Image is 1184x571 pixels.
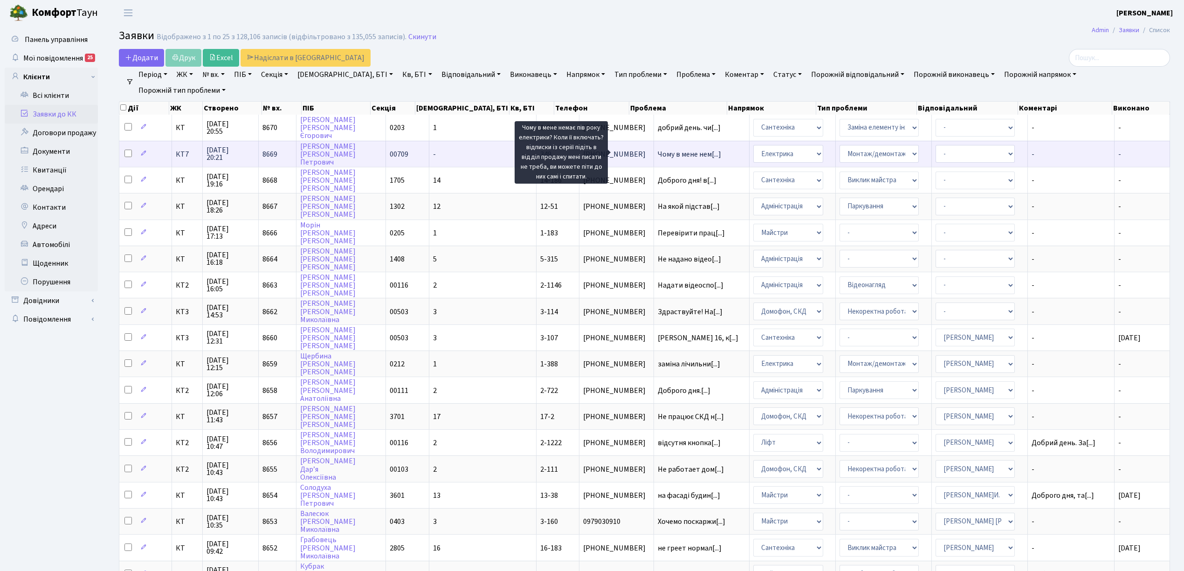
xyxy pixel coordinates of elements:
span: 14 [433,175,441,186]
th: ЖК [169,102,203,115]
span: КТ [176,492,199,499]
a: Порожній напрямок [1000,67,1080,83]
th: Коментарі [1018,102,1112,115]
span: КТ2 [176,439,199,447]
th: Виконано [1112,102,1170,115]
span: - [1032,360,1110,368]
span: [DATE] 11:43 [207,409,255,424]
span: [DATE] 20:55 [207,120,255,135]
span: [DATE] 10:47 [207,435,255,450]
button: Переключити навігацію [117,5,140,21]
span: 3 [433,516,437,527]
span: 5-315 [540,254,558,264]
div: Чому в мене немає пів року електрики? Коли її включать? відписки із серіїї підіть в відділ продаж... [515,121,608,184]
span: - [1118,254,1121,264]
span: Здраствуйте! На[...] [658,307,723,317]
span: [PHONE_NUMBER] [583,439,650,447]
span: [DATE] [1118,333,1141,343]
span: - [1118,201,1121,212]
span: 17-2 [540,412,554,422]
span: [DATE] 12:31 [207,330,255,345]
span: 1705 [390,175,405,186]
a: Панель управління [5,30,98,49]
span: 00116 [390,280,408,290]
span: - [1032,203,1110,210]
span: 8667 [262,201,277,212]
span: 1408 [390,254,405,264]
span: 13-38 [540,490,558,501]
span: - [1118,175,1121,186]
span: 3-107 [540,333,558,343]
span: [PHONE_NUMBER] [583,229,650,237]
span: [DATE] 09:42 [207,540,255,555]
a: [PERSON_NAME][PERSON_NAME][PERSON_NAME] [300,167,356,193]
span: [PHONE_NUMBER] [583,466,650,473]
a: Кв, БТІ [399,67,435,83]
th: Проблема [629,102,727,115]
span: 0205 [390,228,405,238]
span: 8670 [262,123,277,133]
a: Квитанції [5,161,98,179]
span: 8662 [262,307,277,317]
span: 0979030910 [583,518,650,525]
a: Порожній відповідальний [807,67,908,83]
span: КТ [176,544,199,552]
span: КТ3 [176,334,199,342]
a: Адреси [5,217,98,235]
span: - [1032,466,1110,473]
span: На якой підстав[...] [658,201,720,212]
a: Щербина[PERSON_NAME][PERSON_NAME] [300,351,356,377]
th: Створено [203,102,262,115]
a: Тип проблеми [611,67,671,83]
span: [PHONE_NUMBER] [583,413,650,420]
span: [PHONE_NUMBER] [583,151,650,158]
a: [PERSON_NAME][PERSON_NAME]Володимирович [300,430,356,456]
a: Виконавець [506,67,561,83]
span: 2 [433,438,437,448]
span: 3-160 [540,516,558,527]
th: Секція [371,102,415,115]
span: 2-1146 [540,280,562,290]
a: [PERSON_NAME][PERSON_NAME]Миколаївна [300,299,356,325]
span: 8652 [262,543,277,553]
span: 00116 [390,438,408,448]
span: [DATE] 19:16 [207,173,255,188]
th: Напрямок [727,102,816,115]
a: Документи [5,142,98,161]
th: Кв, БТІ [509,102,554,115]
a: Додати [119,49,164,67]
a: Орендарі [5,179,98,198]
a: Відповідальний [438,67,504,83]
span: Доброго дня! в[...] [658,175,716,186]
a: [PERSON_NAME] [1116,7,1173,19]
span: - [1032,308,1110,316]
span: 1302 [390,201,405,212]
span: 2 [433,280,437,290]
span: [PHONE_NUMBER] [583,255,650,263]
span: [DATE] [1118,543,1141,553]
span: 1 [433,359,437,369]
span: - [1118,385,1121,396]
span: 2 [433,385,437,396]
a: [PERSON_NAME][PERSON_NAME]Анатоліївна [300,378,356,404]
span: - [1032,124,1110,131]
span: - [1032,518,1110,525]
span: [DATE] 10:35 [207,514,255,529]
span: [PERSON_NAME] 16, к[...] [658,333,738,343]
span: 5 [433,254,437,264]
span: 12-51 [540,201,558,212]
th: Телефон [554,102,629,115]
span: 8660 [262,333,277,343]
a: Статус [770,67,805,83]
span: [PHONE_NUMBER] [583,124,650,131]
a: Коментар [721,67,768,83]
span: 8656 [262,438,277,448]
span: [PHONE_NUMBER] [583,177,650,184]
span: - [1032,413,1110,420]
span: КТ2 [176,387,199,394]
input: Пошук... [1069,49,1170,67]
span: 8655 [262,464,277,475]
a: Excel [203,49,239,67]
span: 00709 [390,149,408,159]
span: заміна лічильни[...] [658,359,720,369]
